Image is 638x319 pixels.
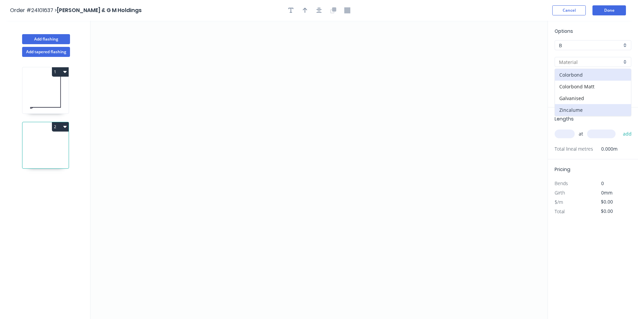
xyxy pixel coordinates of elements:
[555,104,631,116] div: Zincalume
[552,5,586,15] button: Cancel
[559,59,622,66] input: Material
[593,144,618,154] span: 0.000m
[555,180,568,186] span: Bends
[555,28,573,34] span: Options
[22,47,70,57] button: Add tapered flashing
[555,81,631,92] div: Colorbond Matt
[555,69,631,81] div: Colorbond
[620,128,635,140] button: add
[555,92,631,104] div: Galvanised
[555,166,570,173] span: Pricing
[52,122,69,132] button: 2
[601,180,604,186] span: 0
[601,189,613,196] span: 0mm
[555,144,593,154] span: Total lineal metres
[555,199,563,205] span: $/m
[555,208,565,215] span: Total
[559,42,622,49] input: Price level
[579,129,583,139] span: at
[52,67,69,77] button: 1
[22,34,70,44] button: Add flashing
[555,189,565,196] span: Girth
[10,6,57,14] span: Order #24101637 >
[90,21,548,319] svg: 0
[57,6,142,14] span: [PERSON_NAME] & G M Holdings
[555,115,574,122] span: Lengths
[592,5,626,15] button: Done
